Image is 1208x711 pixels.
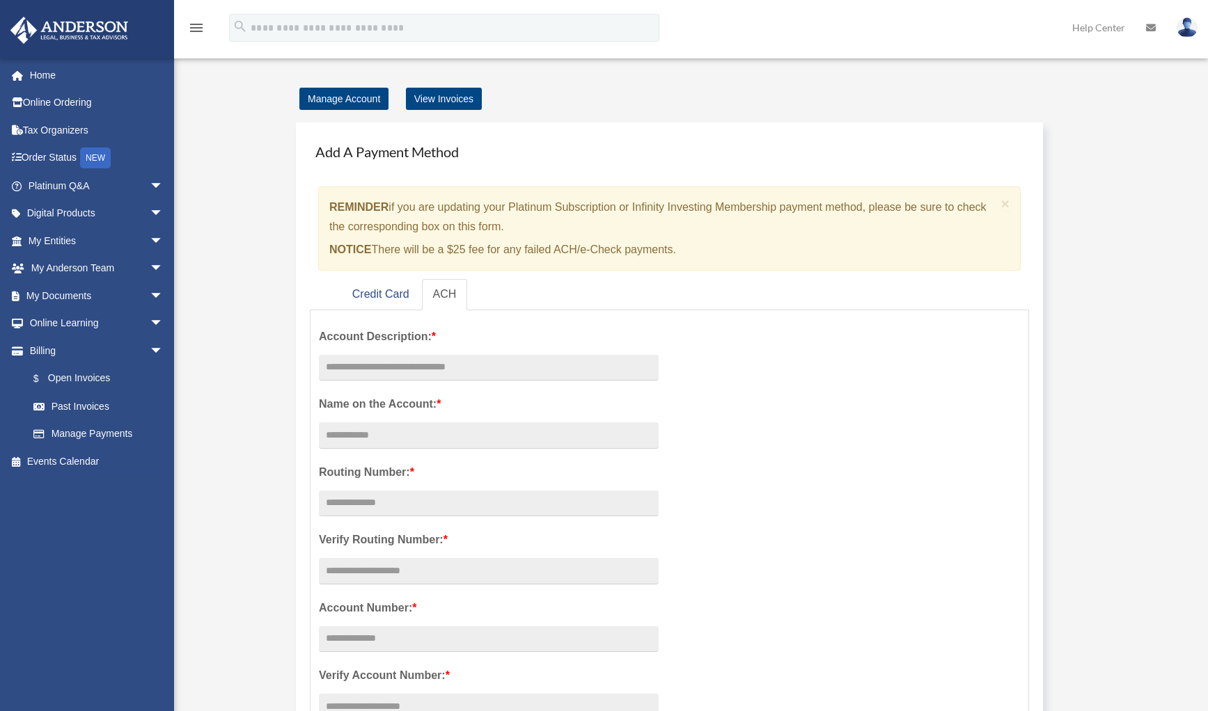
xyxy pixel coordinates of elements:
img: Anderson Advisors Platinum Portal [6,17,132,44]
a: Digital Productsarrow_drop_down [10,200,185,227]
span: arrow_drop_down [150,310,178,338]
a: Events Calendar [10,447,185,475]
a: My Documentsarrow_drop_down [10,282,185,310]
a: Online Ordering [10,89,185,117]
span: $ [41,370,48,388]
a: Online Learningarrow_drop_down [10,310,185,337]
label: Name on the Account: [319,394,659,414]
i: menu [188,19,205,36]
strong: REMINDER [329,201,389,213]
h4: Add A Payment Method [310,136,1029,167]
p: There will be a $25 fee for any failed ACH/e-Check payments. [329,240,996,259]
a: View Invoices [406,88,482,110]
a: Tax Organizers [10,116,185,144]
a: Manage Account [299,88,389,110]
a: Past Invoices [19,392,185,420]
div: if you are updating your Platinum Subscription or Infinity Investing Membership payment method, p... [318,186,1021,271]
label: Account Description: [319,327,659,346]
span: arrow_drop_down [150,172,178,200]
a: ACH [422,279,468,310]
button: Close [1001,196,1010,211]
a: Manage Payments [19,420,178,448]
strong: NOTICE [329,243,371,255]
a: $Open Invoices [19,365,185,393]
a: Order StatusNEW [10,144,185,173]
span: arrow_drop_down [150,227,178,255]
div: NEW [80,147,111,168]
a: Billingarrow_drop_down [10,337,185,365]
span: arrow_drop_down [150,255,178,283]
label: Verify Account Number: [319,666,659,685]
label: Account Number: [319,598,659,618]
a: My Entitiesarrow_drop_down [10,227,185,255]
a: My Anderson Teamarrow_drop_down [10,255,185,282]
label: Routing Number: [319,463,659,482]
i: search [233,19,248,34]
span: arrow_drop_down [150,200,178,228]
img: User Pic [1177,17,1198,38]
label: Verify Routing Number: [319,530,659,550]
a: Credit Card [341,279,421,310]
span: × [1001,195,1010,211]
a: Home [10,61,185,89]
a: menu [188,24,205,36]
span: arrow_drop_down [150,282,178,310]
span: arrow_drop_down [150,337,178,365]
a: Platinum Q&Aarrow_drop_down [10,172,185,200]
